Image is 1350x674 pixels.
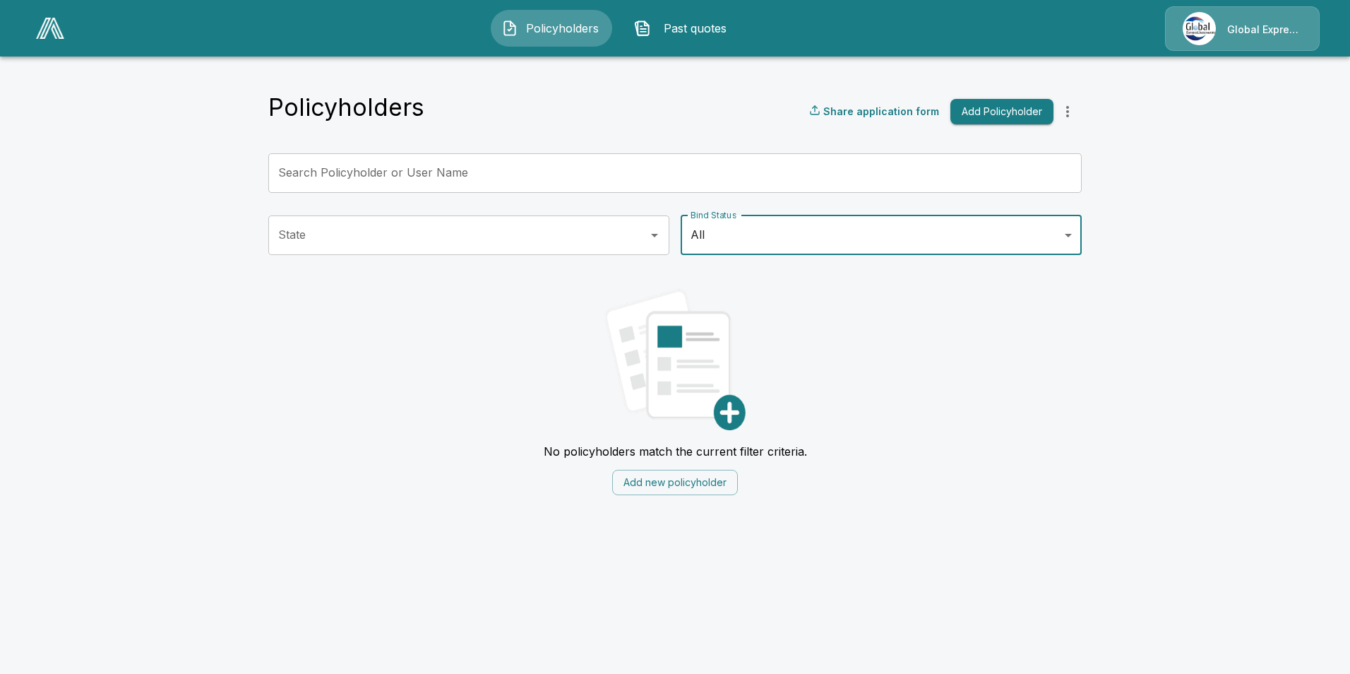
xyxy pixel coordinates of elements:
[544,444,807,459] p: No policyholders match the current filter criteria.
[491,10,612,47] button: Policyholders IconPolicyholders
[623,10,745,47] button: Past quotes IconPast quotes
[1053,97,1082,126] button: more
[36,18,64,39] img: AA Logo
[268,93,424,122] h4: Policyholders
[612,475,738,489] a: Add new policyholder
[501,20,518,37] img: Policyholders Icon
[823,104,939,119] p: Share application form
[612,470,738,496] button: Add new policyholder
[950,99,1053,125] button: Add Policyholder
[945,99,1053,125] a: Add Policyholder
[634,20,651,37] img: Past quotes Icon
[524,20,602,37] span: Policyholders
[681,215,1082,255] div: All
[691,209,736,221] label: Bind Status
[645,225,664,245] button: Open
[657,20,734,37] span: Past quotes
